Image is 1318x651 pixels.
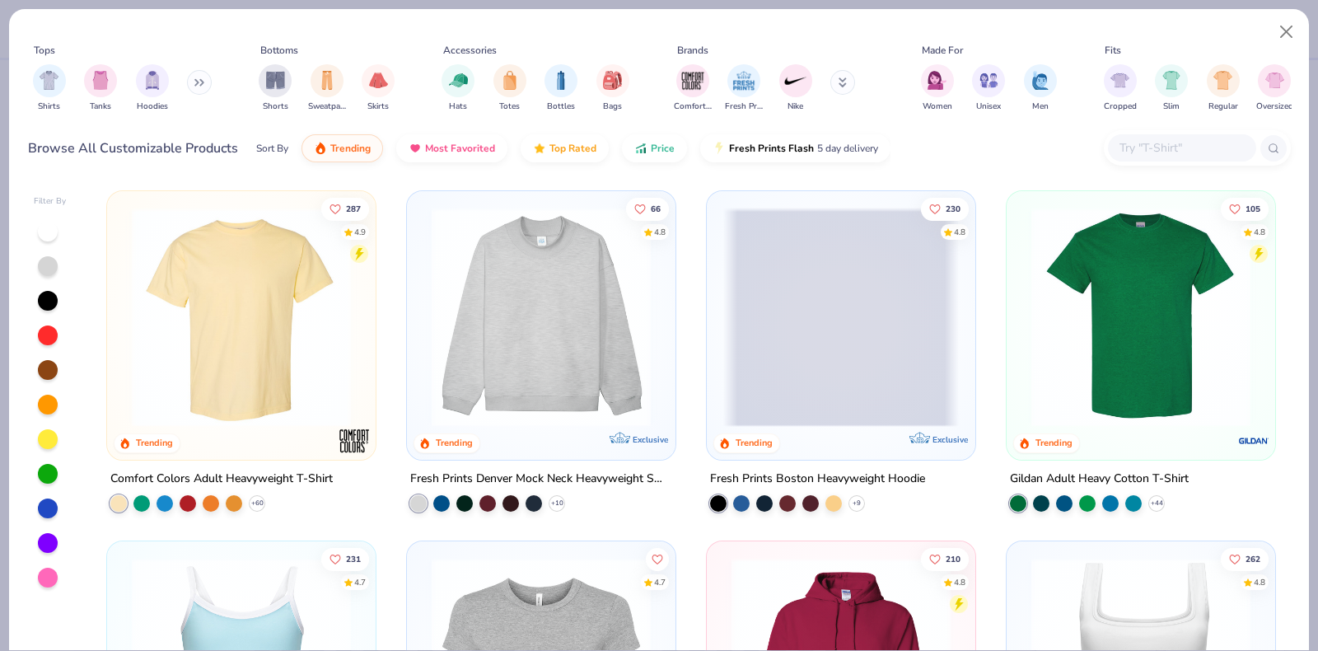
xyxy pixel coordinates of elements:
[330,142,371,155] span: Trending
[646,547,669,570] button: Like
[596,64,629,113] button: filter button
[1265,71,1284,90] img: Oversized Image
[1104,101,1137,113] span: Cropped
[84,64,117,113] button: filter button
[1010,469,1189,489] div: Gildan Adult Heavy Cotton T-Shirt
[544,64,577,113] div: filter for Bottles
[622,134,687,162] button: Price
[322,547,370,570] button: Like
[725,64,763,113] div: filter for Fresh Prints
[1207,64,1240,113] div: filter for Regular
[260,43,298,58] div: Bottoms
[367,101,389,113] span: Skirts
[654,226,666,238] div: 4.8
[409,142,422,155] img: most_fav.gif
[449,71,468,90] img: Hats Image
[499,101,520,113] span: Totes
[817,139,878,158] span: 5 day delivery
[1271,16,1302,48] button: Close
[1236,424,1269,457] img: Gildan logo
[259,64,292,113] button: filter button
[34,43,55,58] div: Tops
[654,576,666,588] div: 4.7
[700,134,890,162] button: Fresh Prints Flash5 day delivery
[355,576,367,588] div: 4.7
[1155,64,1188,113] button: filter button
[921,547,969,570] button: Like
[34,195,67,208] div: Filter By
[1105,43,1121,58] div: Fits
[1208,101,1238,113] span: Regular
[425,142,495,155] span: Most Favorited
[423,208,659,427] img: f5d85501-0dbb-4ee4-b115-c08fa3845d83
[1221,547,1269,570] button: Like
[521,134,609,162] button: Top Rated
[710,469,925,489] div: Fresh Prints Boston Heavyweight Hoodie
[1118,138,1245,157] input: Try "T-Shirt"
[946,555,960,563] span: 210
[256,141,288,156] div: Sort By
[410,469,672,489] div: Fresh Prints Denver Mock Neck Heavyweight Sweatshirt
[928,71,946,90] img: Women Image
[779,64,812,113] div: filter for Nike
[1162,71,1180,90] img: Slim Image
[449,101,467,113] span: Hats
[923,101,952,113] span: Women
[972,64,1005,113] div: filter for Unisex
[729,142,814,155] span: Fresh Prints Flash
[674,64,712,113] div: filter for Comfort Colors
[946,204,960,213] span: 230
[783,68,808,93] img: Nike Image
[1256,101,1293,113] span: Oversized
[651,204,661,213] span: 66
[922,43,963,58] div: Made For
[1254,226,1265,238] div: 4.8
[547,101,575,113] span: Bottles
[626,197,669,220] button: Like
[1104,64,1137,113] button: filter button
[1150,499,1162,508] span: + 44
[1104,64,1137,113] div: filter for Cropped
[137,101,168,113] span: Hoodies
[954,576,965,588] div: 4.8
[338,424,371,457] img: Comfort Colors logo
[551,499,563,508] span: + 10
[725,101,763,113] span: Fresh Prints
[725,64,763,113] button: filter button
[347,555,362,563] span: 231
[308,64,346,113] button: filter button
[369,71,388,90] img: Skirts Image
[1031,71,1049,90] img: Men Image
[674,64,712,113] button: filter button
[651,142,675,155] span: Price
[322,197,370,220] button: Like
[1254,576,1265,588] div: 4.8
[932,434,968,445] span: Exclusive
[40,71,58,90] img: Shirts Image
[972,64,1005,113] button: filter button
[549,142,596,155] span: Top Rated
[38,101,60,113] span: Shirts
[355,226,367,238] div: 4.9
[1023,208,1259,427] img: db319196-8705-402d-8b46-62aaa07ed94f
[362,64,395,113] div: filter for Skirts
[308,64,346,113] div: filter for Sweatpants
[1032,101,1049,113] span: Men
[301,134,383,162] button: Trending
[308,101,346,113] span: Sweatpants
[493,64,526,113] button: filter button
[1207,64,1240,113] button: filter button
[1163,101,1180,113] span: Slim
[1256,64,1293,113] button: filter button
[443,43,497,58] div: Accessories
[544,64,577,113] button: filter button
[314,142,327,155] img: trending.gif
[259,64,292,113] div: filter for Shorts
[28,138,238,158] div: Browse All Customizable Products
[596,64,629,113] div: filter for Bags
[1024,64,1057,113] div: filter for Men
[979,71,998,90] img: Unisex Image
[677,43,708,58] div: Brands
[1110,71,1129,90] img: Cropped Image
[442,64,474,113] div: filter for Hats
